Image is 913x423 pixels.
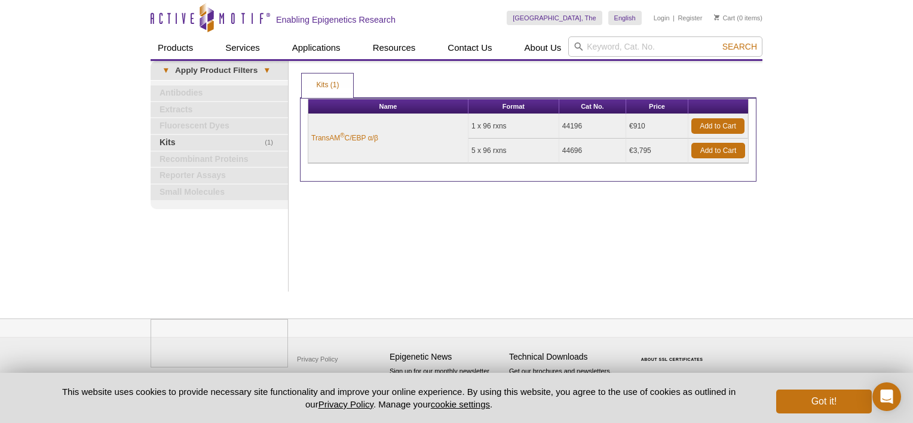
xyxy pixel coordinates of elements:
[440,36,499,59] a: Contact Us
[468,99,559,114] th: Format
[157,65,175,76] span: ▾
[340,132,344,139] sup: ®
[776,390,872,413] button: Got it!
[390,352,503,362] h4: Epigenetic News
[390,366,503,407] p: Sign up for our monthly newsletter highlighting recent publications in the field of epigenetics.
[507,11,602,25] a: [GEOGRAPHIC_DATA], The
[311,133,378,143] a: TransAM®C/EBP α/β
[559,99,626,114] th: Cat No.
[366,36,423,59] a: Resources
[654,14,670,22] a: Login
[559,139,626,163] td: 44696
[151,319,288,367] img: Active Motif,
[872,382,901,411] div: Open Intercom Messenger
[294,368,357,386] a: Terms & Conditions
[714,14,735,22] a: Cart
[608,11,642,25] a: English
[151,85,288,101] a: Antibodies
[151,36,200,59] a: Products
[568,36,762,57] input: Keyword, Cat. No.
[265,135,280,151] span: (1)
[714,11,762,25] li: (0 items)
[151,118,288,134] a: Fluorescent Dyes
[641,357,703,361] a: ABOUT SSL CERTIFICATES
[629,340,718,366] table: Click to Verify - This site chose Symantec SSL for secure e-commerce and confidential communicati...
[626,139,688,163] td: €3,795
[151,168,288,183] a: Reporter Assays
[468,139,559,163] td: 5 x 96 rxns
[276,14,396,25] h2: Enabling Epigenetics Research
[151,102,288,118] a: Extracts
[559,114,626,139] td: 44196
[431,399,490,409] button: cookie settings
[468,114,559,139] td: 1 x 96 rxns
[626,99,688,114] th: Price
[509,366,623,397] p: Get our brochures and newsletters, or request them by mail.
[678,14,702,22] a: Register
[719,41,761,52] button: Search
[509,352,623,362] h4: Technical Downloads
[517,36,569,59] a: About Us
[691,118,745,134] a: Add to Cart
[41,385,756,410] p: This website uses cookies to provide necessary site functionality and improve your online experie...
[673,11,675,25] li: |
[714,14,719,20] img: Your Cart
[218,36,267,59] a: Services
[626,114,688,139] td: €910
[151,185,288,200] a: Small Molecules
[691,143,745,158] a: Add to Cart
[151,152,288,167] a: Recombinant Proteins
[151,135,288,151] a: (1)Kits
[258,65,276,76] span: ▾
[151,61,288,80] a: ▾Apply Product Filters▾
[302,73,353,97] a: Kits (1)
[318,399,373,409] a: Privacy Policy
[722,42,757,51] span: Search
[294,350,341,368] a: Privacy Policy
[308,99,468,114] th: Name
[285,36,348,59] a: Applications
